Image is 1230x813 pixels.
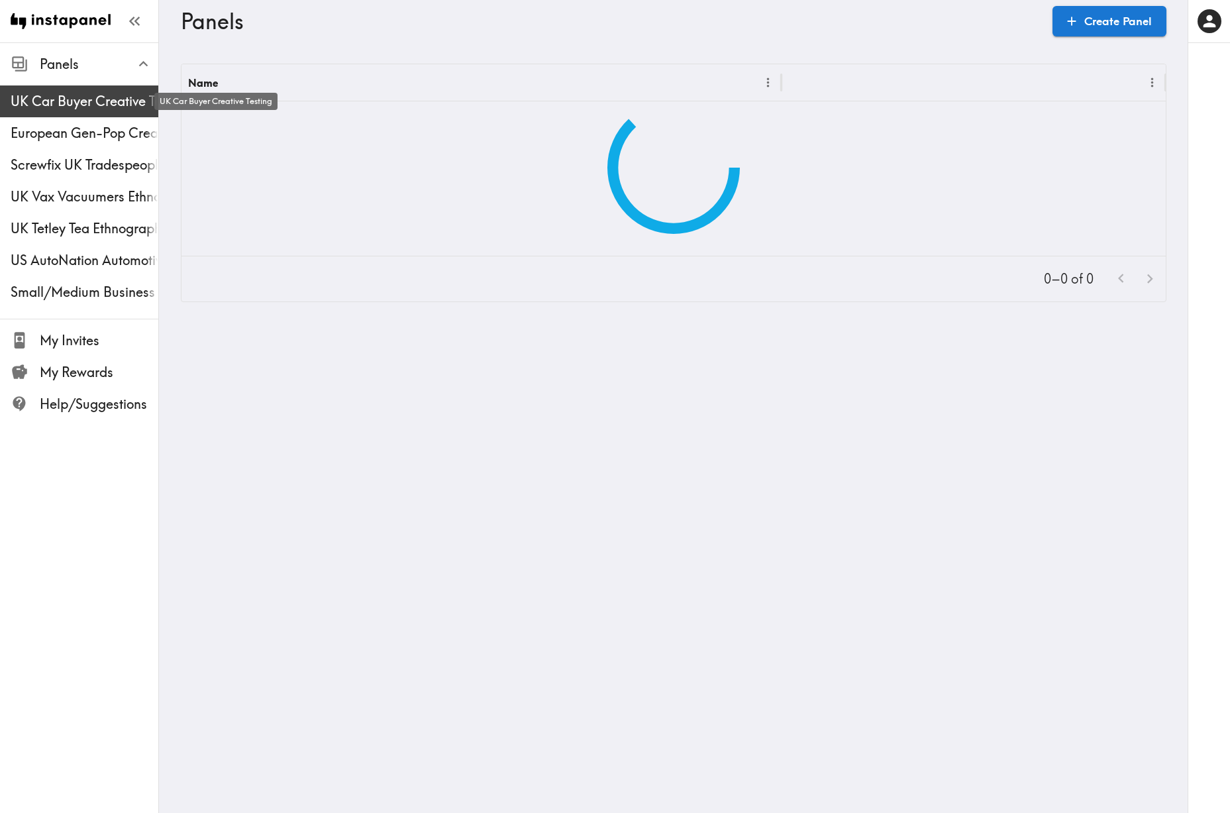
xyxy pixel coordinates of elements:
button: Menu [758,72,778,93]
span: European Gen-Pop Creative Testing [11,124,158,142]
span: UK Car Buyer Creative Testing [11,92,158,111]
span: My Invites [40,331,158,350]
span: Help/Suggestions [40,395,158,413]
button: Menu [1142,72,1162,93]
button: Sort [790,72,810,93]
h3: Panels [181,9,1042,34]
span: US AutoNation Automotive Creative Testing [11,251,158,270]
a: Create Panel [1052,6,1166,36]
span: UK Tetley Tea Ethnography [11,219,158,238]
span: UK Vax Vacuumers Ethnography [11,188,158,206]
span: Small/Medium Business Owners Ethnography [11,283,158,301]
button: Sort [219,72,240,93]
span: My Rewards [40,363,158,382]
span: Panels [40,55,158,74]
p: 0–0 of 0 [1044,270,1094,288]
div: Name [188,76,218,89]
div: UK Car Buyer Creative Testing [154,93,278,110]
span: Screwfix UK Tradespeople Creative Testing [11,156,158,174]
